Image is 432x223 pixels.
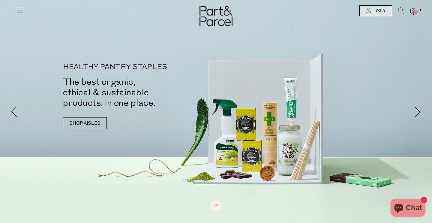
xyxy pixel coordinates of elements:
[417,8,422,13] span: 0
[199,6,232,26] img: Part&Parcel
[63,64,225,71] p: HEALTHY PANTRY STAPLES
[63,77,225,108] h2: The best organic, ethical & sustainable products, in one place.
[389,199,427,218] inbox-online-store-chat: Shopify online store chat
[63,117,107,129] a: SHOP AISLES
[410,8,416,14] a: 0
[359,5,392,16] a: Login
[372,8,385,13] span: Login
